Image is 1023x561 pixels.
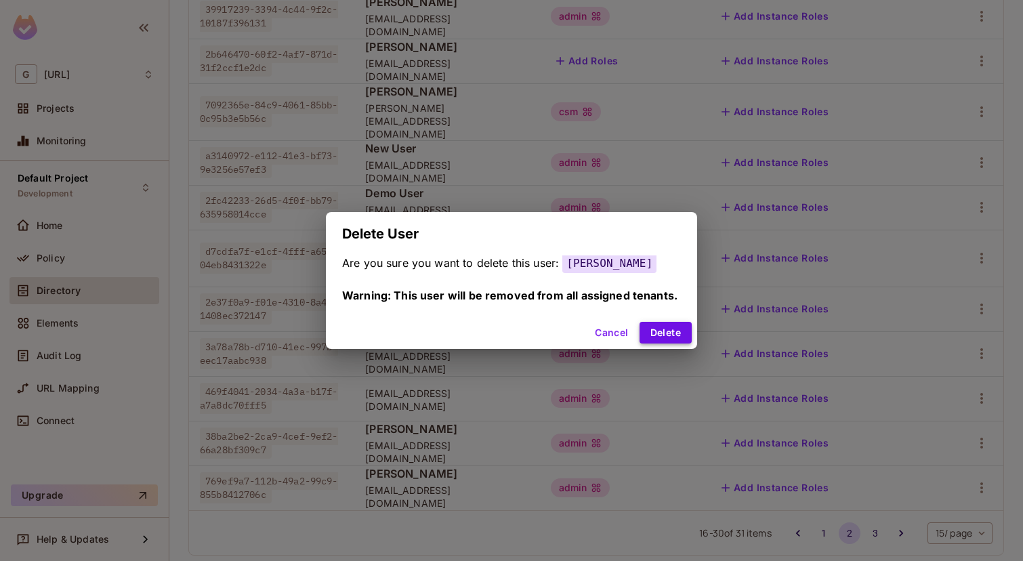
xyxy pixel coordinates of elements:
span: [PERSON_NAME] [562,253,656,273]
button: Cancel [589,322,633,344]
span: Are you sure you want to delete this user: [342,256,559,270]
button: Delete [640,322,692,344]
span: Warning: This user will be removed from all assigned tenants. [342,289,677,302]
h2: Delete User [326,212,697,255]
